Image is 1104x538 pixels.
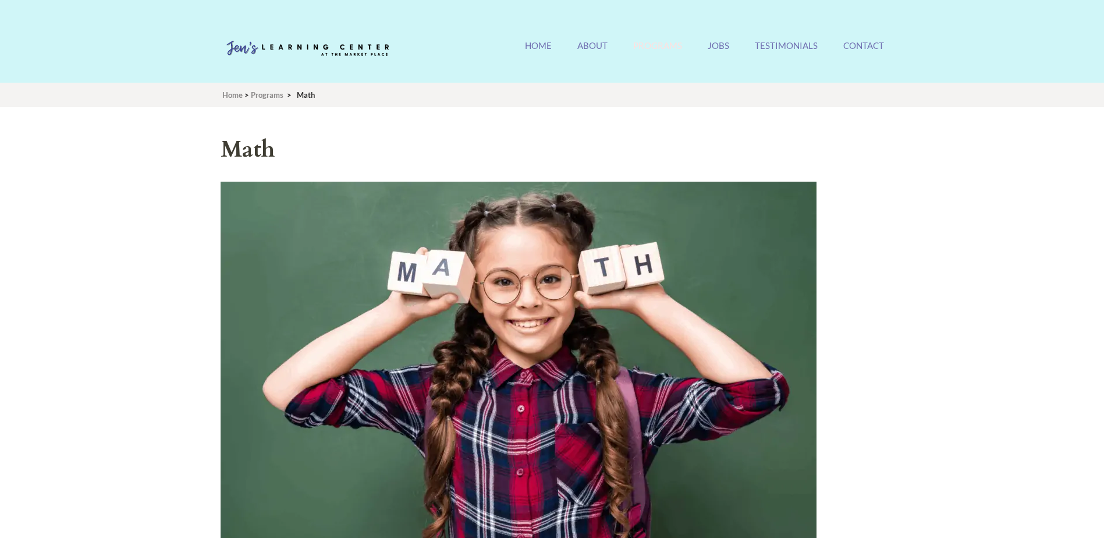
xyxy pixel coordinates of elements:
[525,40,552,65] a: Home
[577,40,608,65] a: About
[708,40,729,65] a: Jobs
[251,90,283,100] a: Programs
[221,31,395,66] img: Jen's Learning Center Logo Transparent
[287,90,292,100] span: >
[633,40,682,65] a: Programs
[755,40,818,65] a: Testimonials
[244,90,249,100] span: >
[222,90,243,100] a: Home
[843,40,884,65] a: Contact
[221,133,867,167] h1: Math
